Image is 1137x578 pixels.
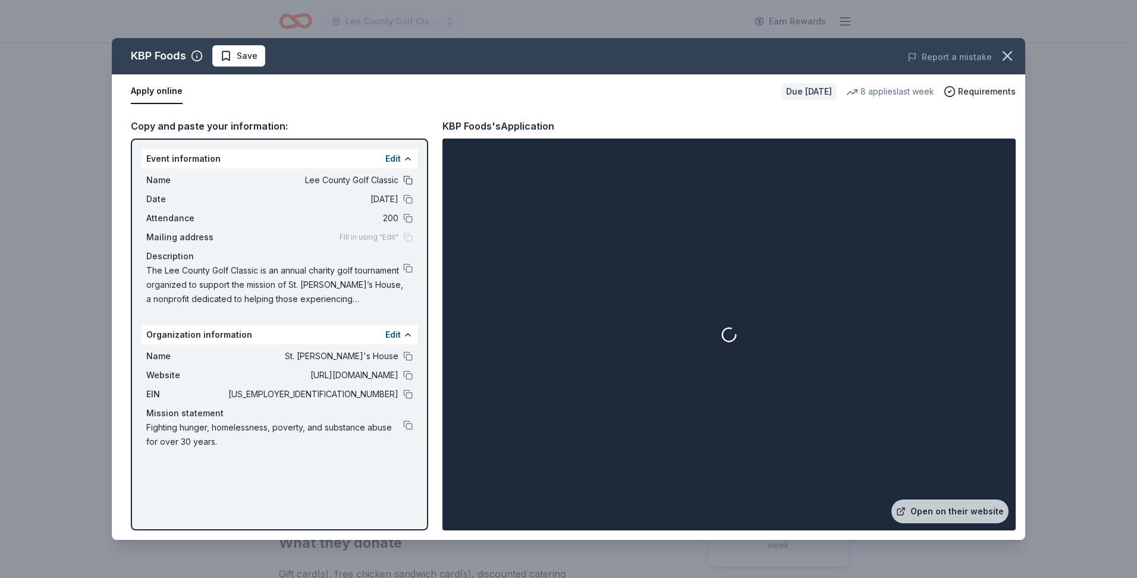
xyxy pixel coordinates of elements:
div: Description [146,249,413,263]
span: Name [146,349,226,363]
span: Attendance [146,211,226,225]
span: Website [146,368,226,382]
span: The Lee County Golf Classic is an annual charity golf tournament organized to support the mission... [146,263,403,306]
div: Mission statement [146,406,413,420]
span: St. [PERSON_NAME]'s House [226,349,398,363]
span: EIN [146,387,226,401]
button: Requirements [944,84,1016,99]
div: 8 applies last week [846,84,934,99]
div: Copy and paste your information: [131,118,428,134]
div: Organization information [142,325,417,344]
span: Date [146,192,226,206]
span: 200 [226,211,398,225]
span: [US_EMPLOYER_IDENTIFICATION_NUMBER] [226,387,398,401]
div: Due [DATE] [781,83,837,100]
span: [URL][DOMAIN_NAME] [226,368,398,382]
span: [DATE] [226,192,398,206]
span: Name [146,173,226,187]
button: Save [212,45,265,67]
div: KBP Foods [131,46,186,65]
span: Lee County Golf Classic [226,173,398,187]
span: Requirements [958,84,1016,99]
div: Event information [142,149,417,168]
button: Edit [385,152,401,166]
a: Open on their website [891,500,1009,523]
span: Save [237,49,257,63]
span: Mailing address [146,230,226,244]
span: Fill in using "Edit" [340,233,398,242]
button: Apply online [131,79,183,104]
button: Report a mistake [907,50,992,64]
button: Edit [385,328,401,342]
div: KBP Foods's Application [442,118,554,134]
span: Fighting hunger, homelessness, poverty, and substance abuse for over 30 years. [146,420,403,449]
